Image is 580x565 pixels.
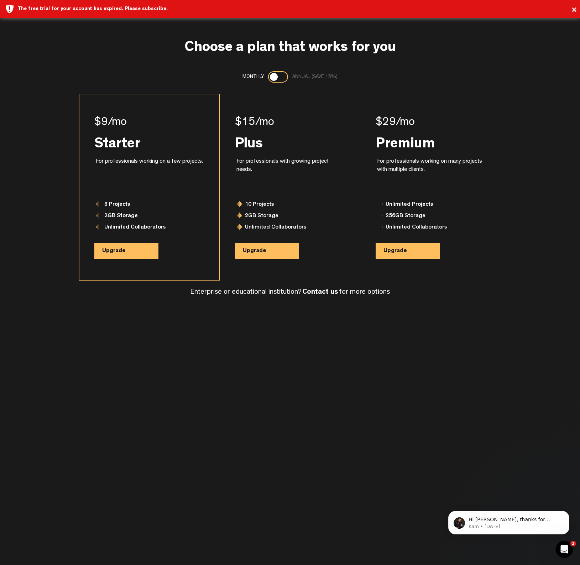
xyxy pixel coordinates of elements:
span: Upgrade [383,248,407,254]
div: $15/mo Plus For professionals with growing project needs. 10 Projects 2GB Storage Unlimited Colla... [220,94,360,281]
div: For professionals working on many projects with multiple clients. [377,158,486,187]
span: $29 [376,117,396,129]
span: 2 [570,541,576,546]
h4: Enterprise or educational institution? for more options [190,288,390,296]
div: 2GB Storage [94,212,204,223]
span: $9 [94,117,108,129]
div: Starter [94,135,204,149]
button: Upgrade [376,243,440,259]
span: /mo [396,117,415,129]
div: 10 Projects [235,200,345,212]
div: Unlimited Projects [376,200,486,212]
div: Annual (save 15%) [292,71,338,83]
div: Plus [235,135,345,149]
span: $15 [235,117,255,129]
div: Unlimited Collaborators [94,223,204,235]
div: $9/mo Starter For professionals working on a few projects. 3 Projects 2GB Storage Unlimited Colla... [79,94,220,281]
div: For professionals working on a few projects. [96,158,204,187]
span: /mo [108,117,127,129]
div: Premium [376,135,486,149]
span: Upgrade [102,248,126,254]
div: 3 Projects [94,200,204,212]
a: Contact us [302,289,338,296]
div: The free trial for your account has expired. Please subscribe. [18,5,575,12]
div: For professionals with growing project needs. [236,158,345,187]
div: 256GB Storage [376,212,486,223]
span: Upgrade [243,248,266,254]
div: 2GB Storage [235,212,345,223]
span: /mo [255,117,274,129]
div: Monthly [242,71,264,83]
button: Upgrade [235,243,299,259]
iframe: Intercom live chat [556,541,573,558]
div: Unlimited Collaborators [376,223,486,235]
iframe: Intercom notifications message [438,496,580,546]
button: Upgrade [94,243,158,259]
div: $29/mo Premium For professionals working on many projects with multiple clients. Unlimited Projec... [360,94,501,281]
h3: Choose a plan that works for you [184,41,396,56]
div: Unlimited Collaborators [235,223,345,235]
button: × [571,3,577,17]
